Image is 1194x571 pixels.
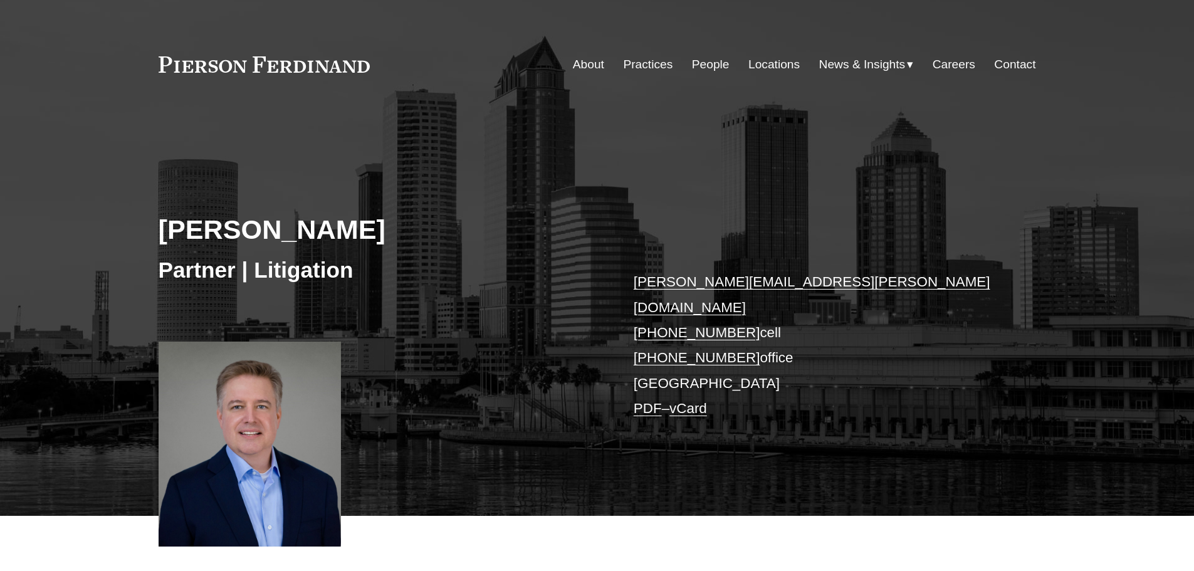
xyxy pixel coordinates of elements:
a: Locations [748,53,800,76]
h3: Partner | Litigation [159,256,597,284]
a: [PHONE_NUMBER] [634,350,760,365]
a: About [573,53,604,76]
p: cell office [GEOGRAPHIC_DATA] – [634,270,999,421]
span: News & Insights [819,54,906,76]
a: vCard [669,401,707,416]
a: Contact [994,53,1035,76]
a: [PERSON_NAME][EMAIL_ADDRESS][PERSON_NAME][DOMAIN_NAME] [634,274,990,315]
a: Practices [623,53,673,76]
h2: [PERSON_NAME] [159,213,597,246]
a: folder dropdown [819,53,914,76]
a: [PHONE_NUMBER] [634,325,760,340]
a: PDF [634,401,662,416]
a: Careers [933,53,975,76]
a: People [692,53,730,76]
